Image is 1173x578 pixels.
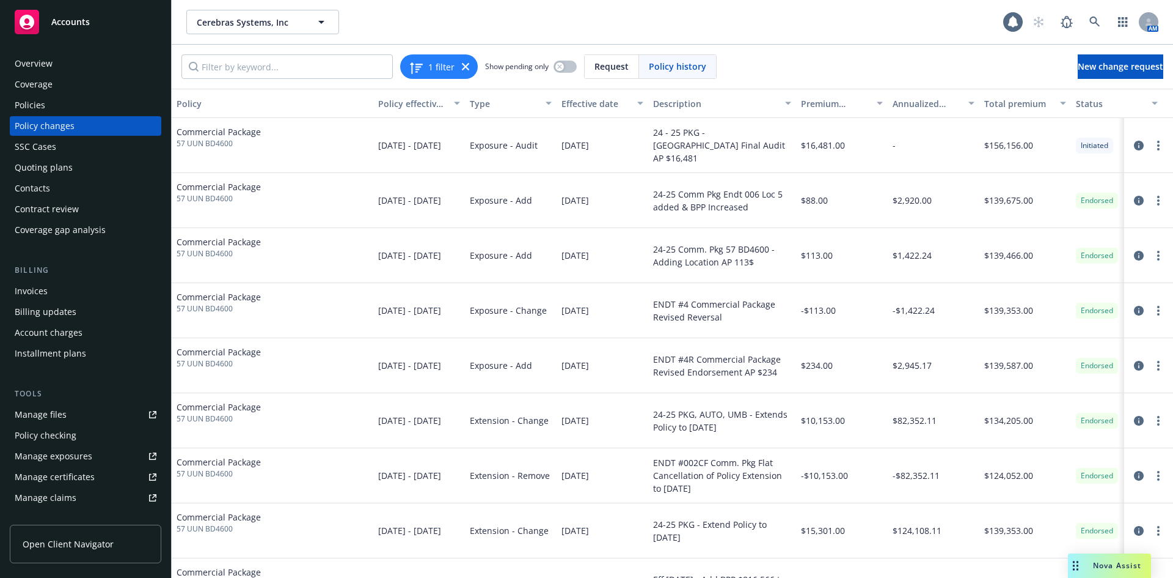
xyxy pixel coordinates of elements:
a: more [1151,358,1166,373]
button: Cerebras Systems, Inc [186,10,339,34]
span: Endorsed [1081,415,1113,426]
span: [DATE] [561,194,589,207]
div: Manage BORs [15,509,72,528]
div: Status [1076,97,1144,110]
div: Annualized total premium change [893,97,961,110]
div: Coverage gap analysis [15,220,106,240]
span: Commercial Package [177,401,261,413]
div: 24 - 25 PKG - [GEOGRAPHIC_DATA] Final Audit AP $16,481 [653,126,791,165]
span: Manage exposures [10,446,161,466]
div: Manage claims [15,488,76,508]
input: Filter by keyword... [181,54,393,79]
a: Manage certificates [10,467,161,487]
span: 57 UUN BD4600 [177,303,261,314]
span: Initiated [1081,140,1108,151]
a: more [1151,413,1166,428]
div: Tools [10,388,161,400]
div: Quoting plans [15,158,73,177]
div: Invoices [15,281,48,301]
span: [DATE] - [DATE] [378,469,441,482]
span: Commercial Package [177,346,261,358]
div: Description [653,97,778,110]
span: Exposure - Add [470,249,532,262]
a: Start snowing [1026,10,1051,34]
a: circleInformation [1131,469,1146,483]
span: 57 UUN BD4600 [177,413,261,424]
span: -$113.00 [801,304,836,317]
span: Commercial Package [177,456,261,469]
span: $156,156.00 [984,139,1033,152]
a: more [1151,469,1166,483]
a: Switch app [1111,10,1135,34]
a: circleInformation [1131,303,1146,318]
span: $134,205.00 [984,414,1033,427]
span: $139,353.00 [984,524,1033,537]
a: Quoting plans [10,158,161,177]
button: Policy effective dates [373,89,465,118]
a: circleInformation [1131,413,1146,428]
a: Manage files [10,405,161,424]
button: Effective date [557,89,648,118]
div: Contract review [15,199,79,219]
span: 57 UUN BD4600 [177,524,261,535]
span: $1,422.24 [893,249,932,262]
span: $139,675.00 [984,194,1033,207]
div: Policies [15,95,45,115]
span: New change request [1078,61,1163,72]
div: Overview [15,54,53,73]
span: $10,153.00 [801,414,845,427]
span: 57 UUN BD4600 [177,138,261,149]
span: Exposure - Add [470,359,532,372]
button: Premium change [796,89,888,118]
span: [DATE] - [DATE] [378,414,441,427]
button: Nova Assist [1068,554,1151,578]
div: Policy effective dates [378,97,447,110]
span: Commercial Package [177,235,261,248]
span: $113.00 [801,249,833,262]
a: Contract review [10,199,161,219]
a: more [1151,524,1166,538]
div: Manage certificates [15,467,95,487]
span: 57 UUN BD4600 [177,469,261,480]
span: Commercial Package [177,511,261,524]
span: $139,587.00 [984,359,1033,372]
span: Open Client Navigator [23,538,114,550]
button: Description [648,89,796,118]
span: Endorsed [1081,250,1113,261]
span: [DATE] - [DATE] [378,524,441,537]
span: -$1,422.24 [893,304,935,317]
span: Extension - Change [470,524,549,537]
a: Manage BORs [10,509,161,528]
div: Effective date [561,97,630,110]
span: Cerebras Systems, Inc [197,16,302,29]
div: Policy changes [15,116,75,136]
a: Account charges [10,323,161,343]
span: [DATE] - [DATE] [378,304,441,317]
div: Installment plans [15,344,86,363]
span: $124,108.11 [893,524,941,537]
span: -$82,352.11 [893,469,940,482]
a: Policy changes [10,116,161,136]
a: circleInformation [1131,358,1146,373]
div: Billing updates [15,302,76,322]
div: ENDT #4 Commercial Package Revised Reversal [653,298,791,324]
a: Overview [10,54,161,73]
div: Type [470,97,538,110]
span: [DATE] - [DATE] [378,249,441,262]
a: Contacts [10,179,161,198]
span: Endorsed [1081,305,1113,316]
span: 57 UUN BD4600 [177,193,261,204]
span: $234.00 [801,359,833,372]
button: Total premium [979,89,1071,118]
span: Extension - Remove [470,469,550,482]
span: -$10,153.00 [801,469,848,482]
span: 57 UUN BD4600 [177,248,261,259]
span: 57 UUN BD4600 [177,358,261,369]
a: circleInformation [1131,524,1146,538]
span: Endorsed [1081,525,1113,536]
span: $16,481.00 [801,139,845,152]
div: Account charges [15,323,82,343]
div: 24-25 PKG, AUTO, UMB - Extends Policy to [DATE] [653,408,791,434]
div: ENDT #002CF Comm. Pkg Flat Cancellation of Policy Extension to [DATE] [653,456,791,495]
span: Endorsed [1081,470,1113,481]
